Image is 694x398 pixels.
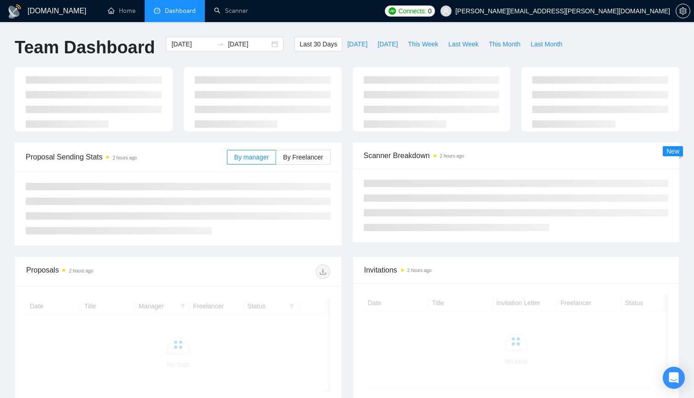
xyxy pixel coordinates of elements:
span: New [666,148,679,155]
h1: Team Dashboard [15,37,155,58]
a: homeHome [108,7,135,15]
span: Connects: [399,6,426,16]
button: Last Month [525,37,567,51]
span: 0 [428,6,432,16]
time: 2 hours ago [440,154,464,159]
span: Last Week [448,39,479,49]
span: swap-right [217,40,224,48]
span: By manager [234,154,269,161]
div: Proposals [26,264,178,279]
button: Last Week [443,37,484,51]
span: Scanner Breakdown [364,150,669,161]
img: upwork-logo.png [389,7,396,15]
button: [DATE] [372,37,403,51]
button: This Week [403,37,443,51]
input: Start date [171,39,213,49]
input: End date [228,39,270,49]
span: Proposal Sending Stats [26,151,227,163]
time: 2 hours ago [113,155,137,160]
span: user [443,8,449,14]
button: This Month [484,37,525,51]
span: Last Month [530,39,562,49]
span: Last 30 Days [299,39,337,49]
span: [DATE] [378,39,398,49]
a: searchScanner [214,7,248,15]
button: [DATE] [342,37,372,51]
span: Invitations [364,264,668,276]
time: 2 hours ago [407,268,432,273]
div: Open Intercom Messenger [663,367,685,389]
span: dashboard [154,7,160,14]
button: setting [676,4,690,18]
a: setting [676,7,690,15]
time: 2 hours ago [69,268,93,273]
span: This Week [408,39,438,49]
span: setting [676,7,690,15]
span: [DATE] [347,39,367,49]
img: logo [7,4,22,19]
span: By Freelancer [283,154,323,161]
button: Last 30 Days [294,37,342,51]
span: to [217,40,224,48]
span: This Month [489,39,520,49]
span: Dashboard [165,7,196,15]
